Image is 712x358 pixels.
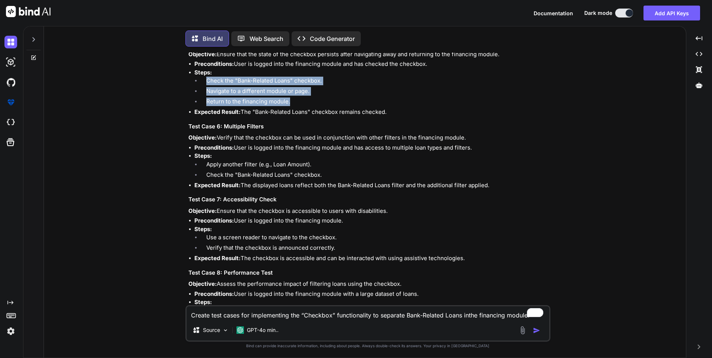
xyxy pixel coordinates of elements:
[643,6,700,20] button: Add API Keys
[194,60,234,67] strong: Preconditions:
[188,207,217,214] strong: Objective:
[4,36,17,48] img: darkChat
[236,326,244,334] img: GPT-4o mini
[194,182,241,189] strong: Expected Result:
[6,6,51,17] img: Bind AI
[200,87,549,98] li: Navigate to a different module or page.
[4,76,17,89] img: githubDark
[534,10,573,16] span: Documentation
[188,269,549,277] h3: Test Case 8: Performance Test
[533,327,540,334] img: icon
[194,217,234,224] strong: Preconditions:
[249,34,283,43] p: Web Search
[194,152,212,159] strong: Steps:
[203,34,223,43] p: Bind AI
[194,298,212,306] strong: Steps:
[194,181,549,190] li: The displayed loans reflect both the Bank-Related Loans filter and the additional filter applied.
[188,195,549,204] h3: Test Case 7: Accessibility Check
[222,327,229,333] img: Pick Models
[194,144,549,152] li: User is logged into the financing module and has access to multiple loan types and filters.
[310,34,355,43] p: Code Generator
[188,134,217,141] strong: Objective:
[4,116,17,129] img: cloudideIcon
[200,244,549,254] li: Verify that the checkbox is announced correctly.
[200,171,549,181] li: Check the "Bank-Related Loans" checkbox.
[247,326,279,334] p: GPT-4o min..
[194,290,549,298] li: User is logged into the financing module with a large dataset of loans.
[194,108,549,116] li: The "Bank-Related Loans" checkbox remains checked.
[194,108,241,115] strong: Expected Result:
[188,50,549,59] p: Ensure that the state of the checkbox persists after navigating away and returning to the financi...
[188,122,549,131] h3: Test Case 6: Multiple Filters
[188,207,549,215] p: Ensure that the checkbox is accessible to users with disabilities.
[194,226,212,233] strong: Steps:
[203,326,220,334] p: Source
[4,56,17,68] img: darkAi-studio
[194,60,549,68] li: User is logged into the financing module and has checked the checkbox.
[584,9,612,17] span: Dark mode
[187,306,549,320] textarea: To enrich screen reader interactions, please activate Accessibility in Grammarly extension settings
[534,9,573,17] button: Documentation
[188,280,549,288] p: Assess the performance impact of filtering loans using the checkbox.
[200,160,549,171] li: Apply another filter (e.g., Loan Amount).
[188,134,549,142] p: Verify that the checkbox can be used in conjunction with other filters in the financing module.
[194,69,212,76] strong: Steps:
[200,98,549,108] li: Return to the financing module.
[194,290,234,297] strong: Preconditions:
[194,217,549,225] li: User is logged into the financing module.
[194,254,549,263] li: The checkbox is accessible and can be interacted with using assistive technologies.
[4,325,17,338] img: settings
[518,326,527,335] img: attachment
[194,255,241,262] strong: Expected Result:
[188,280,217,287] strong: Objective:
[188,51,217,58] strong: Objective:
[185,343,550,349] p: Bind can provide inaccurate information, including about people. Always double-check its answers....
[194,144,234,151] strong: Preconditions:
[200,77,549,87] li: Check the "Bank-Related Loans" checkbox.
[4,96,17,109] img: premium
[200,233,549,244] li: Use a screen reader to navigate to the checkbox.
